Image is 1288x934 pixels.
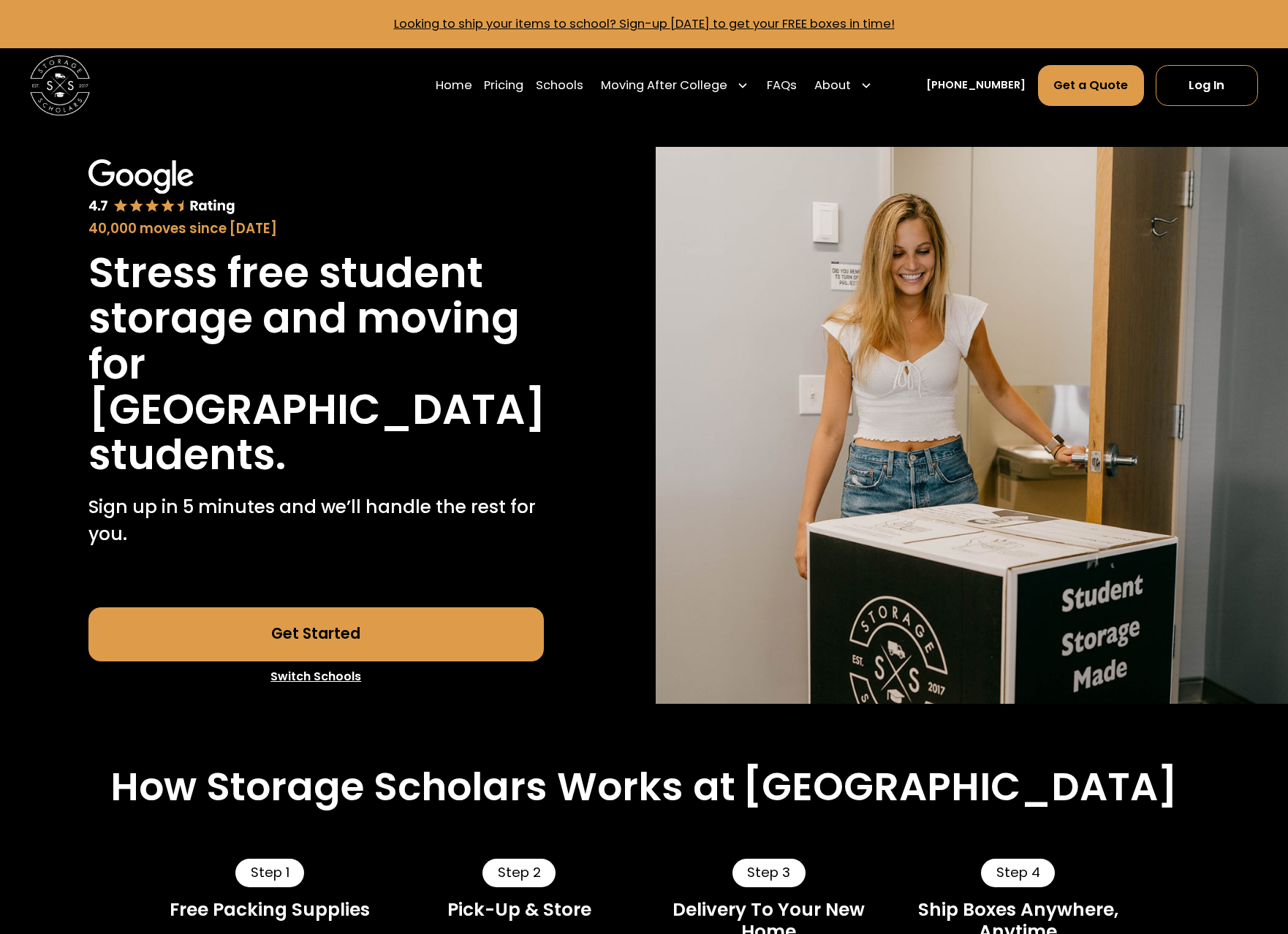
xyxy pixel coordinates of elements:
[406,899,632,921] div: Pick-Up & Store
[743,764,1178,810] h2: [GEOGRAPHIC_DATA]
[536,64,583,107] a: Schools
[595,64,754,107] div: Moving After College
[601,77,727,95] div: Moving After College
[88,387,546,433] h1: [GEOGRAPHIC_DATA]
[436,64,472,107] a: Home
[732,859,806,887] div: Step 3
[88,661,544,692] a: Switch Schools
[88,493,544,547] p: Sign up in 5 minutes and we’ll handle the rest for you.
[482,859,556,887] div: Step 2
[88,433,286,478] h1: students.
[981,859,1055,887] div: Step 4
[814,77,851,95] div: About
[394,15,895,32] a: Looking to ship your items to school? Sign-up [DATE] to get your FREE boxes in time!
[88,219,544,239] div: 40,000 moves since [DATE]
[88,607,544,661] a: Get Started
[926,77,1026,94] a: [PHONE_NUMBER]
[157,899,382,921] div: Free Packing Supplies
[1156,65,1258,105] a: Log In
[808,64,878,107] div: About
[30,56,90,115] img: Storage Scholars main logo
[767,64,797,107] a: FAQs
[88,159,235,216] img: Google 4.7 star rating
[235,859,304,887] div: Step 1
[656,147,1288,704] img: Storage Scholars will have everything waiting for you in your room when you arrive to campus.
[484,64,523,107] a: Pricing
[1038,65,1144,105] a: Get a Quote
[110,764,735,810] h2: How Storage Scholars Works at
[88,251,544,387] h1: Stress free student storage and moving for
